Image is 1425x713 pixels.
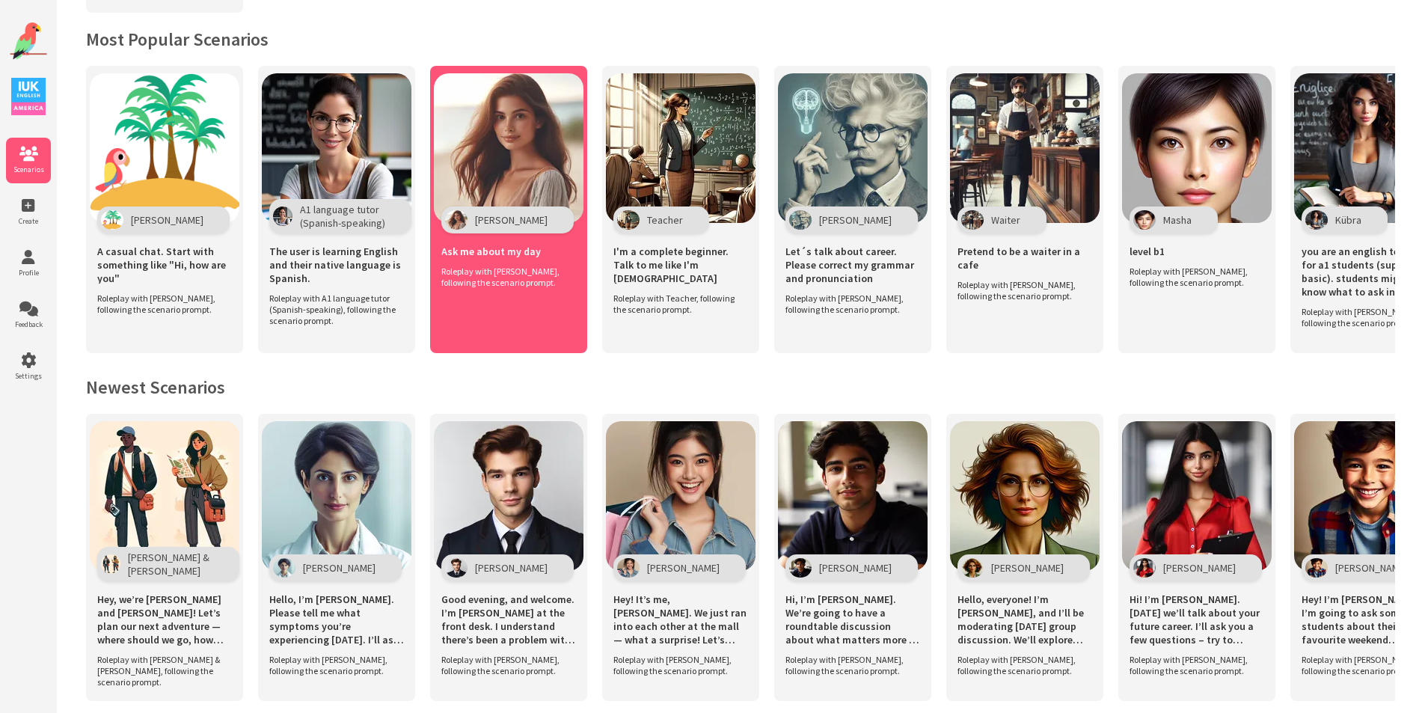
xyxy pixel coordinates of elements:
h2: Most Popular Scenarios [86,28,1395,51]
span: [PERSON_NAME] [991,561,1064,575]
span: Roleplay with A1 language tutor (Spanish-speaking), following the scenario prompt. [269,293,396,326]
img: Character [789,558,812,578]
span: [PERSON_NAME] [475,213,548,227]
span: [PERSON_NAME] [131,213,203,227]
span: I'm a complete beginner. Talk to me like I'm [DEMOGRAPHIC_DATA] [613,245,748,285]
span: Good evening, and welcome. I’m [PERSON_NAME] at the front desk. I understand there’s been a probl... [441,593,576,646]
span: Hi, I’m [PERSON_NAME]. We’re going to have a roundtable discussion about what matters more — educ... [785,593,920,646]
span: Hello, I’m [PERSON_NAME]. Please tell me what symptoms you’re experiencing [DATE]. I’ll ask you a... [269,593,404,646]
img: Character [617,210,640,230]
img: Scenario Image [434,421,583,571]
span: [PERSON_NAME] [1163,561,1236,575]
span: Feedback [6,319,51,329]
span: Roleplay with Teacher, following the scenario prompt. [613,293,741,315]
img: Scenario Image [262,73,411,223]
img: Scenario Image [1122,73,1272,223]
h2: Newest Scenarios [86,376,1395,399]
img: Scenario Image [262,421,411,571]
img: Character [1133,210,1156,230]
span: [PERSON_NAME] [303,561,376,575]
span: Let´s talk about career. Please correct my grammar and pronunciation [785,245,920,285]
span: Roleplay with [PERSON_NAME], following the scenario prompt. [785,293,913,315]
span: [PERSON_NAME] [819,561,892,575]
span: Hi! I’m [PERSON_NAME]. [DATE] we’ll talk about your future career. I’ll ask you a few questions –... [1130,593,1264,646]
img: Scenario Image [606,421,756,571]
img: Character [101,210,123,230]
img: Scenario Image [90,421,239,571]
span: Roleplay with [PERSON_NAME], following the scenario prompt. [957,279,1085,302]
img: Scenario Image [950,73,1100,223]
img: Character [101,554,120,574]
img: Scenario Image [778,421,928,571]
span: Hey! It’s me, [PERSON_NAME]. We just ran into each other at the mall — what a surprise! Let’s cat... [613,593,748,646]
span: Settings [6,371,51,381]
span: Scenarios [6,165,51,174]
img: Character [961,558,984,578]
span: Profile [6,268,51,278]
span: Roleplay with [PERSON_NAME], following the scenario prompt. [785,654,913,676]
img: Scenario Image [1122,421,1272,571]
img: Character [445,558,468,578]
img: Scenario Image [778,73,928,223]
img: Character [1305,558,1328,578]
span: Roleplay with [PERSON_NAME], following the scenario prompt. [441,654,569,676]
span: Roleplay with [PERSON_NAME], following the scenario prompt. [1130,266,1257,288]
span: Roleplay with [PERSON_NAME] & [PERSON_NAME], following the scenario prompt. [97,654,224,688]
span: [PERSON_NAME] [819,213,892,227]
img: Character [273,558,295,578]
span: level b1 [1130,245,1165,258]
span: Waiter [991,213,1020,227]
img: Character [1133,558,1156,578]
span: Masha [1163,213,1192,227]
span: Hey, we’re [PERSON_NAME] and [PERSON_NAME]! Let’s plan our next adventure — where should we go, h... [97,593,232,646]
span: A casual chat. Start with something like "Hi, how are you" [97,245,232,285]
span: Roleplay with [PERSON_NAME], following the scenario prompt. [1130,654,1257,676]
span: The user is learning English and their native language is Spanish. [269,245,404,285]
img: Scenario Image [606,73,756,223]
img: Character [789,210,812,230]
img: IUK Logo [11,78,46,115]
span: [PERSON_NAME] [647,561,720,575]
img: Character [961,210,984,230]
img: Scenario Image [434,73,583,223]
span: Hello, everyone! I’m [PERSON_NAME], and I’ll be moderating [DATE] group discussion. We’ll explore... [957,593,1092,646]
span: Kübra [1335,213,1361,227]
span: [PERSON_NAME] [1335,561,1408,575]
img: Character [273,206,292,226]
img: Scenario Image [950,421,1100,571]
span: Create [6,216,51,226]
img: Character [445,210,468,230]
img: Character [1305,210,1328,230]
span: Roleplay with [PERSON_NAME], following the scenario prompt. [957,654,1085,676]
img: Scenario Image [90,73,239,223]
img: Website Logo [10,22,47,60]
span: Pretend to be a waiter in a cafe [957,245,1092,272]
span: Teacher [647,213,683,227]
span: Roleplay with [PERSON_NAME], following the scenario prompt. [97,293,224,315]
span: [PERSON_NAME] & [PERSON_NAME] [128,551,213,578]
span: A1 language tutor (Spanish-speaking) [300,203,385,230]
span: Ask me about my day [441,245,541,258]
span: Roleplay with [PERSON_NAME], following the scenario prompt. [613,654,741,676]
span: Roleplay with [PERSON_NAME], following the scenario prompt. [441,266,569,288]
span: [PERSON_NAME] [475,561,548,575]
img: Character [617,558,640,578]
span: Roleplay with [PERSON_NAME], following the scenario prompt. [269,654,396,676]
